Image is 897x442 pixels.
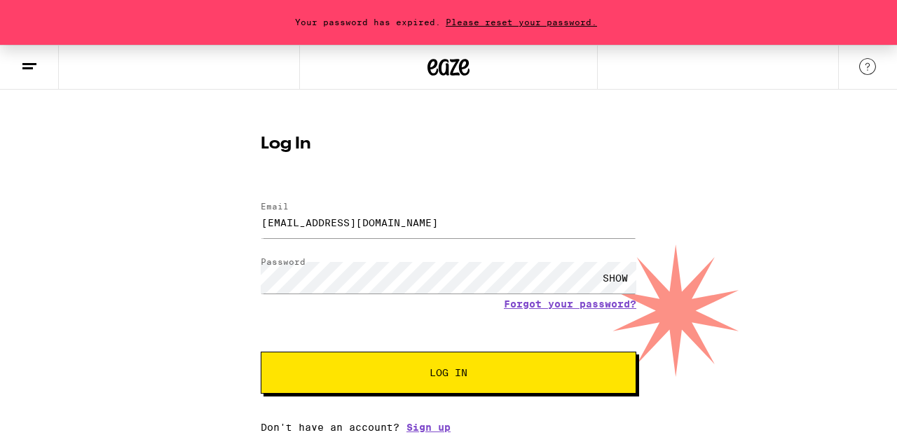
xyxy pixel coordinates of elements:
span: Log In [430,368,467,378]
a: Sign up [406,422,451,433]
label: Password [261,257,306,266]
button: Log In [261,352,636,394]
div: Don't have an account? [261,422,636,433]
a: Forgot your password? [504,298,636,310]
span: Please reset your password. [441,18,602,27]
h1: Log In [261,136,636,153]
div: SHOW [594,262,636,293]
span: Your password has expired. [295,18,441,27]
label: Email [261,202,289,211]
span: Hi. Need any help? [8,10,101,21]
input: Email [261,207,636,238]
